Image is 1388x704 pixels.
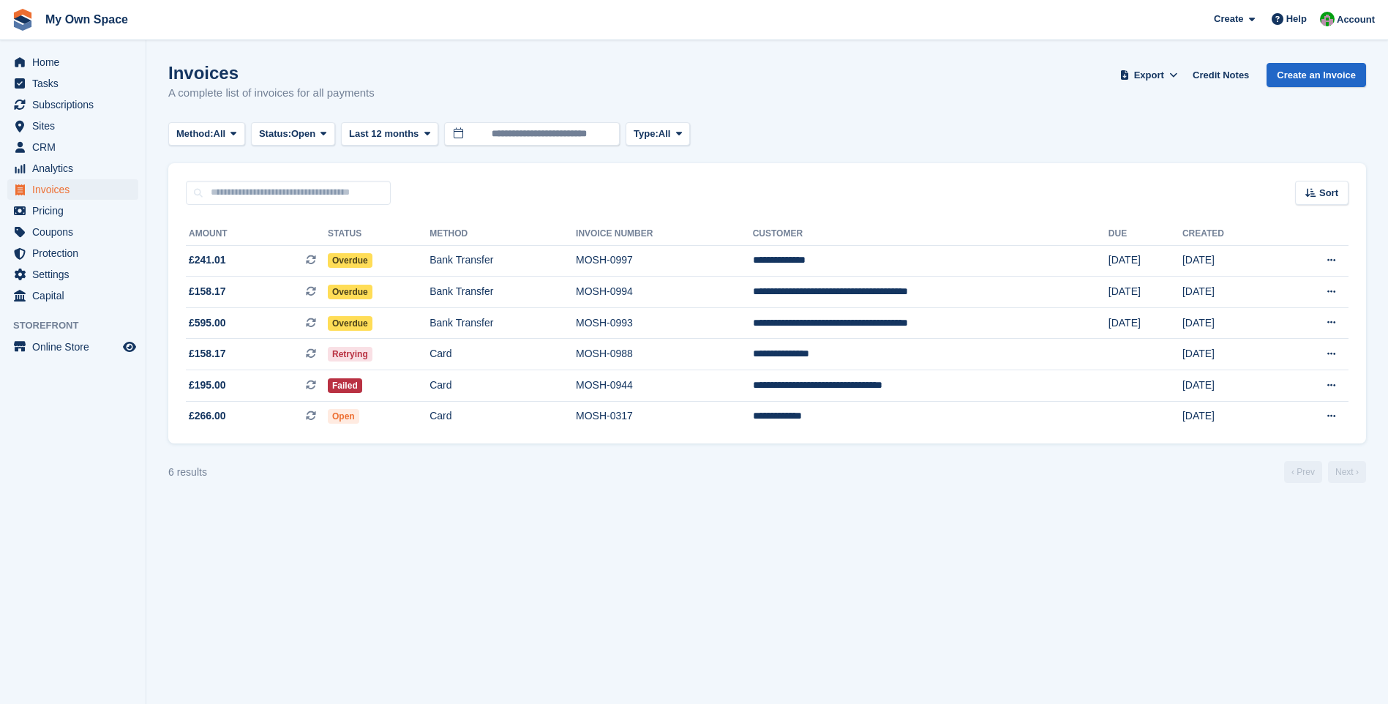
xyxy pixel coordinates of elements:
[328,253,372,268] span: Overdue
[1214,12,1243,26] span: Create
[32,179,120,200] span: Invoices
[7,285,138,306] a: menu
[1108,307,1182,339] td: [DATE]
[328,409,359,424] span: Open
[1267,63,1366,87] a: Create an Invoice
[32,137,120,157] span: CRM
[1182,370,1278,402] td: [DATE]
[576,401,753,432] td: MOSH-0317
[634,127,659,141] span: Type:
[1182,339,1278,370] td: [DATE]
[626,122,690,146] button: Type: All
[429,370,576,402] td: Card
[1286,12,1307,26] span: Help
[429,222,576,246] th: Method
[328,316,372,331] span: Overdue
[186,222,328,246] th: Amount
[576,307,753,339] td: MOSH-0993
[7,158,138,179] a: menu
[1117,63,1181,87] button: Export
[753,222,1108,246] th: Customer
[1182,222,1278,246] th: Created
[168,63,375,83] h1: Invoices
[168,122,245,146] button: Method: All
[7,222,138,242] a: menu
[576,222,753,246] th: Invoice Number
[1328,461,1366,483] a: Next
[1134,68,1164,83] span: Export
[7,137,138,157] a: menu
[349,127,419,141] span: Last 12 months
[1337,12,1375,27] span: Account
[1320,12,1335,26] img: Paula Harris
[32,264,120,285] span: Settings
[7,94,138,115] a: menu
[189,408,226,424] span: £266.00
[189,315,226,331] span: £595.00
[1281,461,1369,483] nav: Page
[189,284,226,299] span: £158.17
[429,307,576,339] td: Bank Transfer
[32,52,120,72] span: Home
[341,122,438,146] button: Last 12 months
[7,179,138,200] a: menu
[189,346,226,362] span: £158.17
[576,277,753,308] td: MOSH-0994
[32,73,120,94] span: Tasks
[1108,277,1182,308] td: [DATE]
[7,201,138,221] a: menu
[32,243,120,263] span: Protection
[32,337,120,357] span: Online Store
[40,7,134,31] a: My Own Space
[328,285,372,299] span: Overdue
[7,52,138,72] a: menu
[576,245,753,277] td: MOSH-0997
[1182,401,1278,432] td: [DATE]
[32,201,120,221] span: Pricing
[328,347,372,362] span: Retrying
[168,85,375,102] p: A complete list of invoices for all payments
[1284,461,1322,483] a: Previous
[259,127,291,141] span: Status:
[251,122,335,146] button: Status: Open
[32,94,120,115] span: Subscriptions
[13,318,146,333] span: Storefront
[659,127,671,141] span: All
[1182,277,1278,308] td: [DATE]
[168,465,207,480] div: 6 results
[576,339,753,370] td: MOSH-0988
[32,285,120,306] span: Capital
[7,243,138,263] a: menu
[1108,245,1182,277] td: [DATE]
[429,245,576,277] td: Bank Transfer
[7,264,138,285] a: menu
[121,338,138,356] a: Preview store
[32,158,120,179] span: Analytics
[1319,186,1338,201] span: Sort
[429,277,576,308] td: Bank Transfer
[189,252,226,268] span: £241.01
[1182,307,1278,339] td: [DATE]
[1108,222,1182,246] th: Due
[7,116,138,136] a: menu
[429,339,576,370] td: Card
[291,127,315,141] span: Open
[214,127,226,141] span: All
[176,127,214,141] span: Method:
[328,222,429,246] th: Status
[32,222,120,242] span: Coupons
[1187,63,1255,87] a: Credit Notes
[1182,245,1278,277] td: [DATE]
[328,378,362,393] span: Failed
[32,116,120,136] span: Sites
[7,73,138,94] a: menu
[12,9,34,31] img: stora-icon-8386f47178a22dfd0bd8f6a31ec36ba5ce8667c1dd55bd0f319d3a0aa187defe.svg
[429,401,576,432] td: Card
[7,337,138,357] a: menu
[576,370,753,402] td: MOSH-0944
[189,378,226,393] span: £195.00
